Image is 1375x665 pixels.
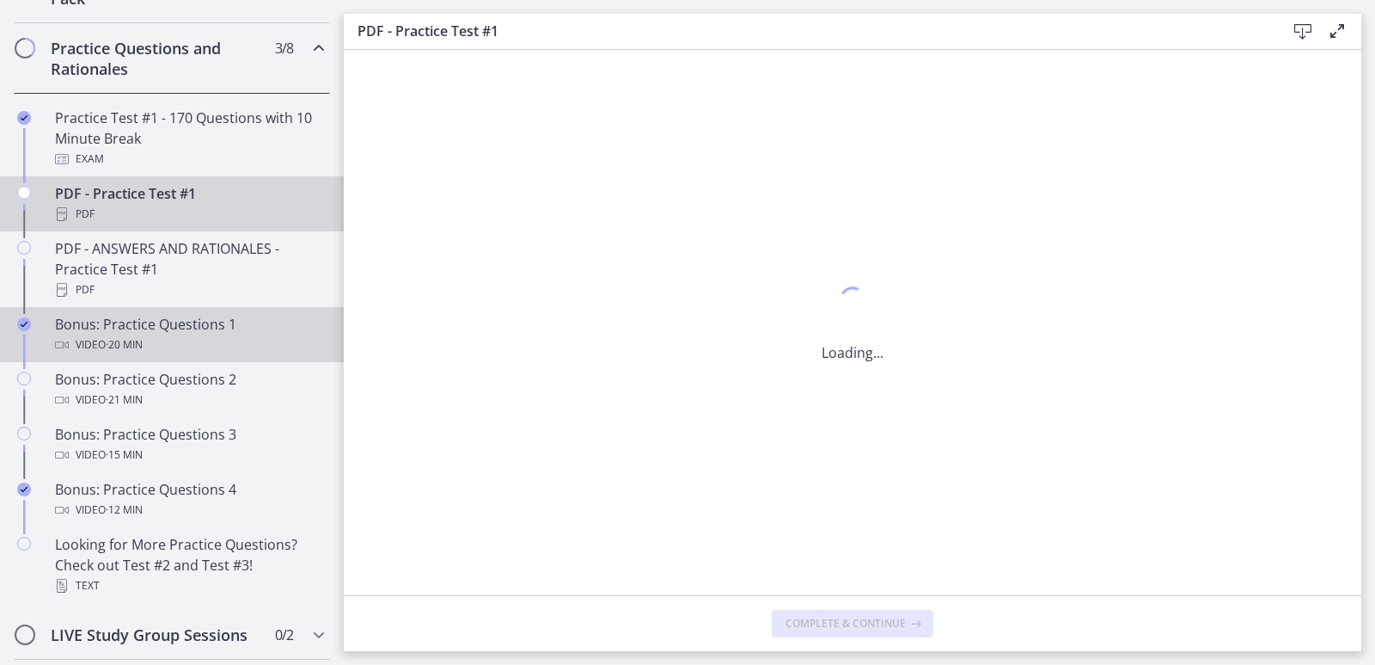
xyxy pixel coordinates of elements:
i: Completed [17,317,31,331]
div: Video [55,390,323,410]
div: PDF [55,204,323,225]
div: Bonus: Practice Questions 2 [55,369,323,410]
span: · 20 min [106,335,143,355]
span: · 21 min [106,390,143,410]
div: Practice Test #1 - 170 Questions with 10 Minute Break [55,108,323,169]
div: Bonus: Practice Questions 3 [55,424,323,465]
span: 0 / 2 [275,625,293,645]
h2: Practice Questions and Rationales [51,38,260,79]
div: PDF - Practice Test #1 [55,183,323,225]
span: 3 / 8 [275,38,293,58]
div: Video [55,335,323,355]
div: Bonus: Practice Questions 4 [55,479,323,520]
span: · 12 min [106,500,143,520]
div: Looking for More Practice Questions? Check out Test #2 and Test #3! [55,534,323,596]
div: Video [55,445,323,465]
div: Exam [55,149,323,169]
div: PDF - ANSWERS AND RATIONALES - Practice Test #1 [55,238,323,300]
div: 1 [822,282,883,322]
i: Completed [17,111,31,125]
div: Bonus: Practice Questions 1 [55,314,323,355]
i: Completed [17,483,31,496]
button: Complete & continue [772,610,933,637]
div: Video [55,500,323,520]
span: · 15 min [106,445,143,465]
div: Text [55,576,323,596]
h2: LIVE Study Group Sessions [51,625,260,645]
div: PDF [55,280,323,300]
h3: PDF - Practice Test #1 [357,21,1258,41]
p: Loading... [822,342,883,363]
span: Complete & continue [785,617,906,631]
